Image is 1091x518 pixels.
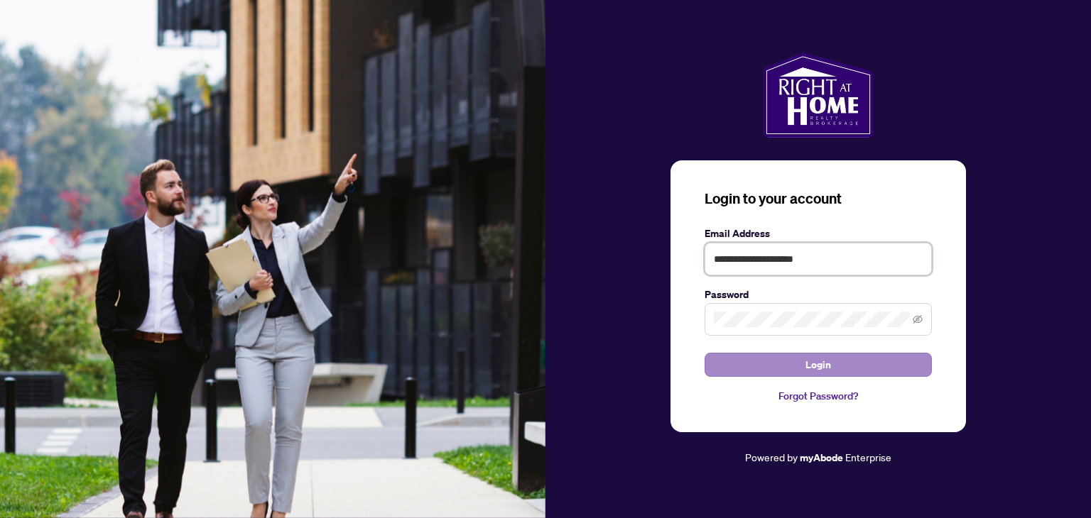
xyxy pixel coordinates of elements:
[705,353,932,377] button: Login
[805,353,831,376] span: Login
[845,451,891,463] span: Enterprise
[705,189,932,209] h3: Login to your account
[705,388,932,404] a: Forgot Password?
[763,53,873,138] img: ma-logo
[705,226,932,241] label: Email Address
[705,287,932,302] label: Password
[745,451,798,463] span: Powered by
[913,314,923,324] span: eye-invisible
[800,450,843,465] a: myAbode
